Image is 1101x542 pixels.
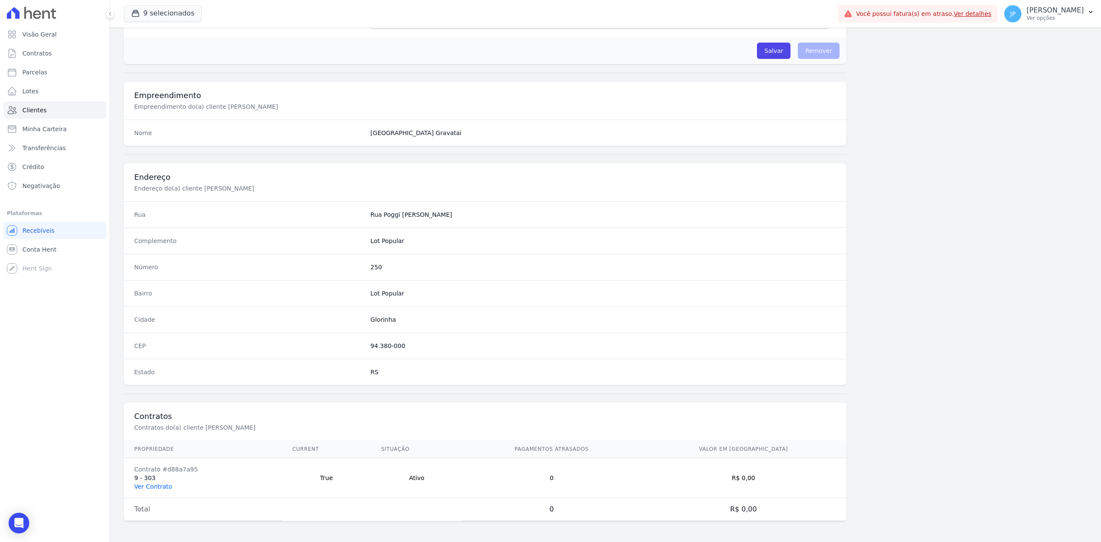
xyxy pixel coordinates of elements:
[798,43,840,59] span: Remover
[22,49,52,58] span: Contratos
[3,102,106,119] a: Clientes
[134,368,363,376] dt: Estado
[463,458,640,498] td: 0
[640,498,846,521] td: R$ 0,00
[134,102,423,111] p: Empreendimento do(a) cliente [PERSON_NAME]
[134,342,363,350] dt: CEP
[856,9,991,18] span: Você possui fatura(s) em atraso.
[134,465,272,474] div: Contrato #d88a7a95
[463,440,640,458] th: Pagamentos Atrasados
[22,144,66,152] span: Transferências
[134,129,363,137] dt: Nome
[124,440,282,458] th: Propriedade
[22,106,46,114] span: Clientes
[370,129,836,137] dd: [GEOGRAPHIC_DATA] Gravatai
[757,43,790,59] input: Salvar
[3,64,106,81] a: Parcelas
[22,163,44,171] span: Crédito
[3,241,106,258] a: Conta Hent
[124,5,202,22] button: 9 selecionados
[370,342,836,350] dd: 94.380-000
[124,498,282,521] td: Total
[22,30,57,39] span: Visão Geral
[3,222,106,239] a: Recebíveis
[1010,11,1016,17] span: JP
[3,158,106,176] a: Crédito
[134,184,423,193] p: Endereço do(a) cliente [PERSON_NAME]
[370,368,836,376] dd: RS
[371,440,463,458] th: Situação
[997,2,1101,26] button: JP [PERSON_NAME] Ver opções
[22,68,47,77] span: Parcelas
[954,10,992,17] a: Ver detalhes
[22,245,56,254] span: Conta Hent
[134,210,363,219] dt: Rua
[134,483,172,490] a: Ver Contrato
[9,513,29,533] div: Open Intercom Messenger
[3,26,106,43] a: Visão Geral
[3,139,106,157] a: Transferências
[370,315,836,324] dd: Glorinha
[1027,6,1084,15] p: [PERSON_NAME]
[134,263,363,271] dt: Número
[124,458,282,498] td: 9 - 303
[370,263,836,271] dd: 250
[134,289,363,298] dt: Bairro
[1027,15,1084,22] p: Ver opções
[282,458,371,498] td: True
[463,498,640,521] td: 0
[22,182,60,190] span: Negativação
[134,411,836,422] h3: Contratos
[134,90,836,101] h3: Empreendimento
[134,237,363,245] dt: Complemento
[22,125,67,133] span: Minha Carteira
[134,315,363,324] dt: Cidade
[3,45,106,62] a: Contratos
[371,458,463,498] td: Ativo
[370,289,836,298] dd: Lot Popular
[134,423,423,432] p: Contratos do(a) cliente [PERSON_NAME]
[22,226,55,235] span: Recebíveis
[3,120,106,138] a: Minha Carteira
[3,83,106,100] a: Lotes
[640,440,846,458] th: Valor em [GEOGRAPHIC_DATA]
[282,440,371,458] th: Current
[7,208,103,219] div: Plataformas
[134,172,836,182] h3: Endereço
[370,237,836,245] dd: Lot Popular
[370,210,836,219] dd: Rua Poggi [PERSON_NAME]
[22,87,39,95] span: Lotes
[3,177,106,194] a: Negativação
[640,458,846,498] td: R$ 0,00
